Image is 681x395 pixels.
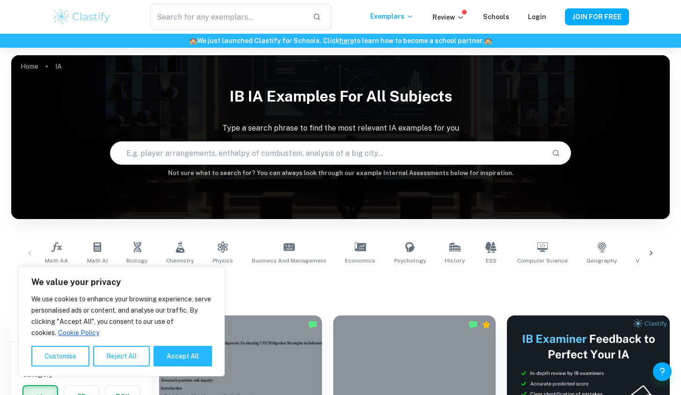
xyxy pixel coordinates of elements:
[11,168,670,178] h6: Not sure what to search for? You can always look through our example Internal Assessments below f...
[653,362,672,381] button: Help and Feedback
[87,256,108,265] span: Math AI
[44,276,637,293] h1: All IA Examples
[11,123,670,134] p: Type a search phrase to find the most relevant IA examples for you
[93,346,150,366] button: Reject All
[55,61,62,72] p: IA
[308,320,317,329] img: Marked
[154,346,212,366] button: Accept All
[2,36,679,46] h6: We just launched Clastify for Schools. Click to learn how to become a school partner.
[110,140,544,166] input: E.g. player arrangements, enthalpy of combustion, analysis of a big city...
[517,256,568,265] span: Computer Science
[189,37,197,44] span: 🏫
[166,256,194,265] span: Chemistry
[445,256,465,265] span: History
[339,37,354,44] a: here
[370,11,414,22] p: Exemplars
[565,8,629,25] button: JOIN FOR FREE
[45,256,68,265] span: Math AA
[31,293,212,338] p: We use cookies to enhance your browsing experience, serve personalised ads or content, and analys...
[11,81,670,111] h1: IB IA examples for all subjects
[345,256,375,265] span: Economics
[252,256,326,265] span: Business and Management
[11,315,152,342] h6: Filter exemplars
[486,256,497,265] span: ESS
[19,267,225,376] div: We value your privacy
[483,13,509,21] a: Schools
[21,60,38,73] a: Home
[469,320,478,329] img: Marked
[58,329,100,337] a: Cookie Policy
[52,7,112,26] img: Clastify logo
[31,346,89,366] button: Customise
[484,37,492,44] span: 🏫
[150,4,305,30] input: Search for any exemplars...
[586,256,617,265] span: Geography
[31,277,212,288] p: We value your privacy
[548,145,564,161] button: Search
[126,256,147,265] span: Biology
[212,256,233,265] span: Physics
[482,320,491,329] div: Premium
[432,12,464,22] p: Review
[394,256,426,265] span: Psychology
[528,13,546,21] a: Login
